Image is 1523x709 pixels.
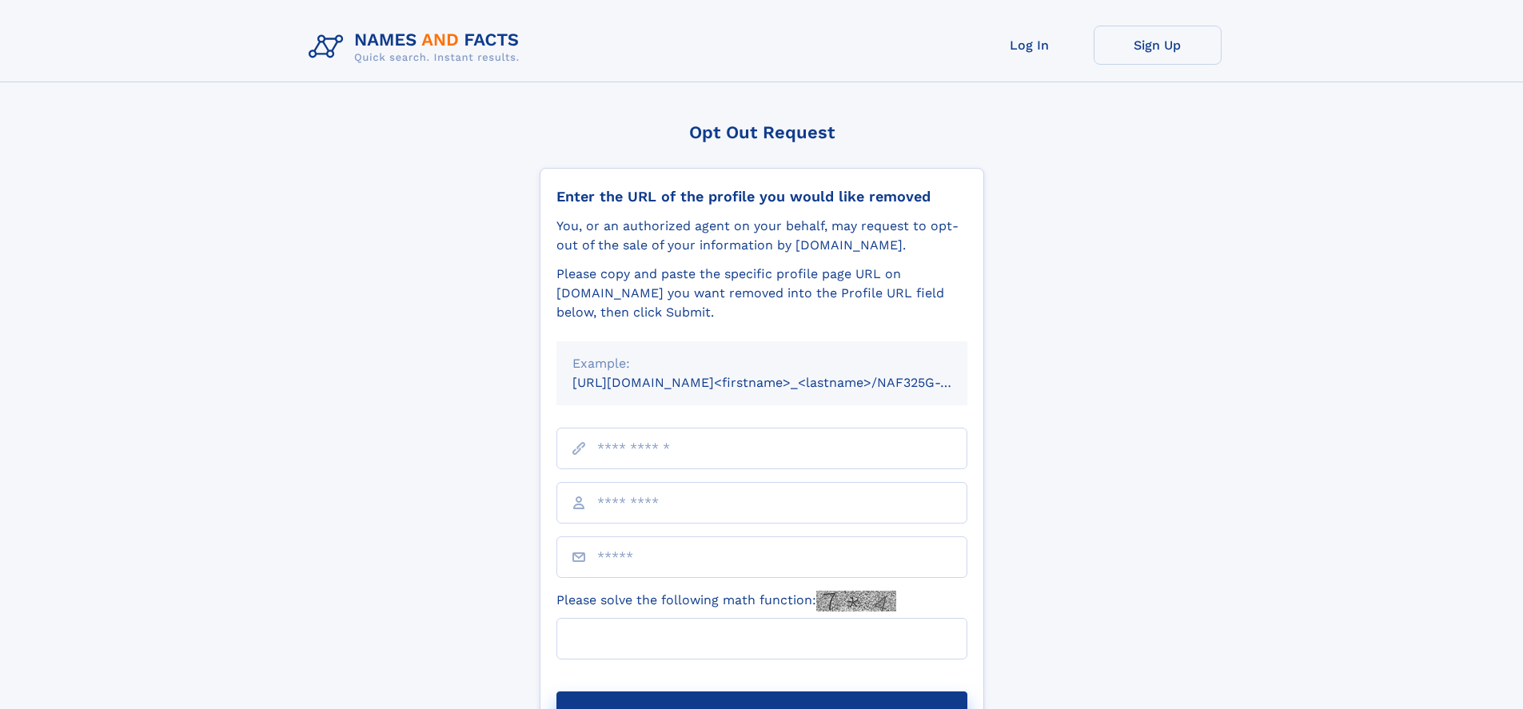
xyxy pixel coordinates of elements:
[556,188,967,205] div: Enter the URL of the profile you would like removed
[540,122,984,142] div: Opt Out Request
[572,375,998,390] small: [URL][DOMAIN_NAME]<firstname>_<lastname>/NAF325G-xxxxxxxx
[556,265,967,322] div: Please copy and paste the specific profile page URL on [DOMAIN_NAME] you want removed into the Pr...
[966,26,1094,65] a: Log In
[556,591,896,611] label: Please solve the following math function:
[1094,26,1222,65] a: Sign Up
[302,26,532,69] img: Logo Names and Facts
[572,354,951,373] div: Example:
[556,217,967,255] div: You, or an authorized agent on your behalf, may request to opt-out of the sale of your informatio...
